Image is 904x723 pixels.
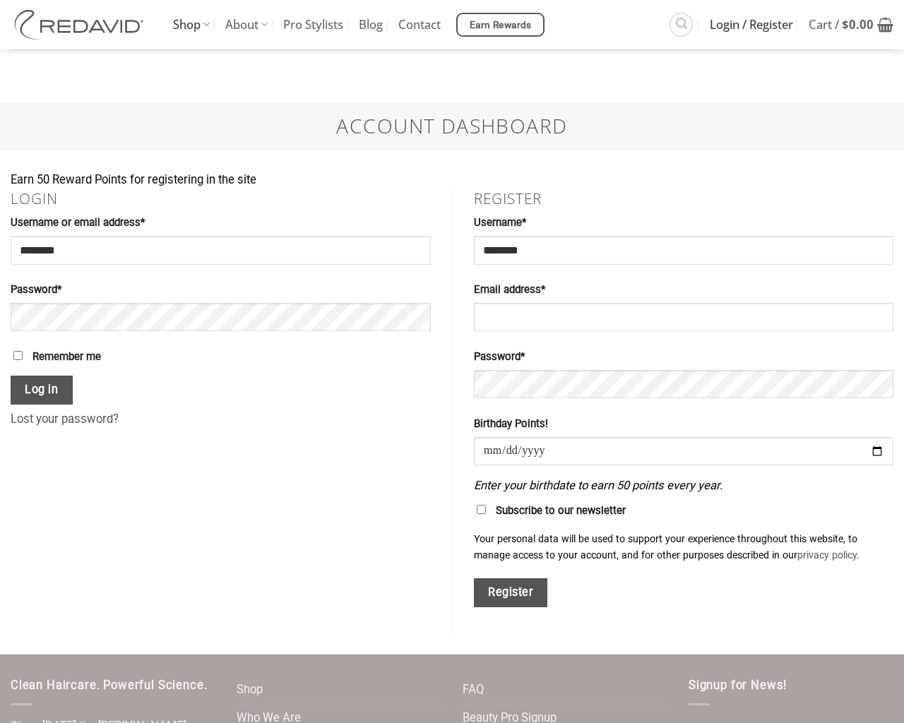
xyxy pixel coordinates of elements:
p: Your personal data will be used to support your experience throughout this website, to manage acc... [474,531,893,563]
button: Log in [11,376,73,405]
label: Email address [474,282,893,299]
label: Password [11,282,431,299]
bdi: 0.00 [842,16,874,32]
span: Subscribe to our newsletter [496,504,626,517]
a: Search [670,13,693,36]
a: Lost your password? [11,412,119,426]
img: REDAVID Salon Products | United States [11,10,152,40]
em: Enter your birthdate to earn 50 points every year. [474,479,722,492]
span: Clean Haircare. Powerful Science. [11,679,207,692]
h2: Register [474,190,893,208]
span: Login / Register [710,7,793,42]
span: $ [842,16,849,32]
input: Subscribe to our newsletter [477,505,486,514]
label: Birthday Points! [474,416,893,433]
a: Login [11,189,58,208]
input: Remember me [13,351,23,360]
a: privacy policy [797,549,857,561]
label: Username or email address [11,215,431,232]
div: Earn 50 Reward Points for registering in the site [11,171,893,190]
span: Signup for News! [689,679,787,692]
span: Earn Rewards [470,18,532,33]
label: Username [474,215,893,232]
label: Password [474,349,893,366]
span: Cart / [809,7,874,42]
h1: Account Dashboard [11,114,893,138]
a: Shop [237,676,263,704]
button: Register [474,578,547,607]
span: Remember me [32,350,101,363]
a: FAQ [463,676,484,704]
a: Earn Rewards [456,13,545,37]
